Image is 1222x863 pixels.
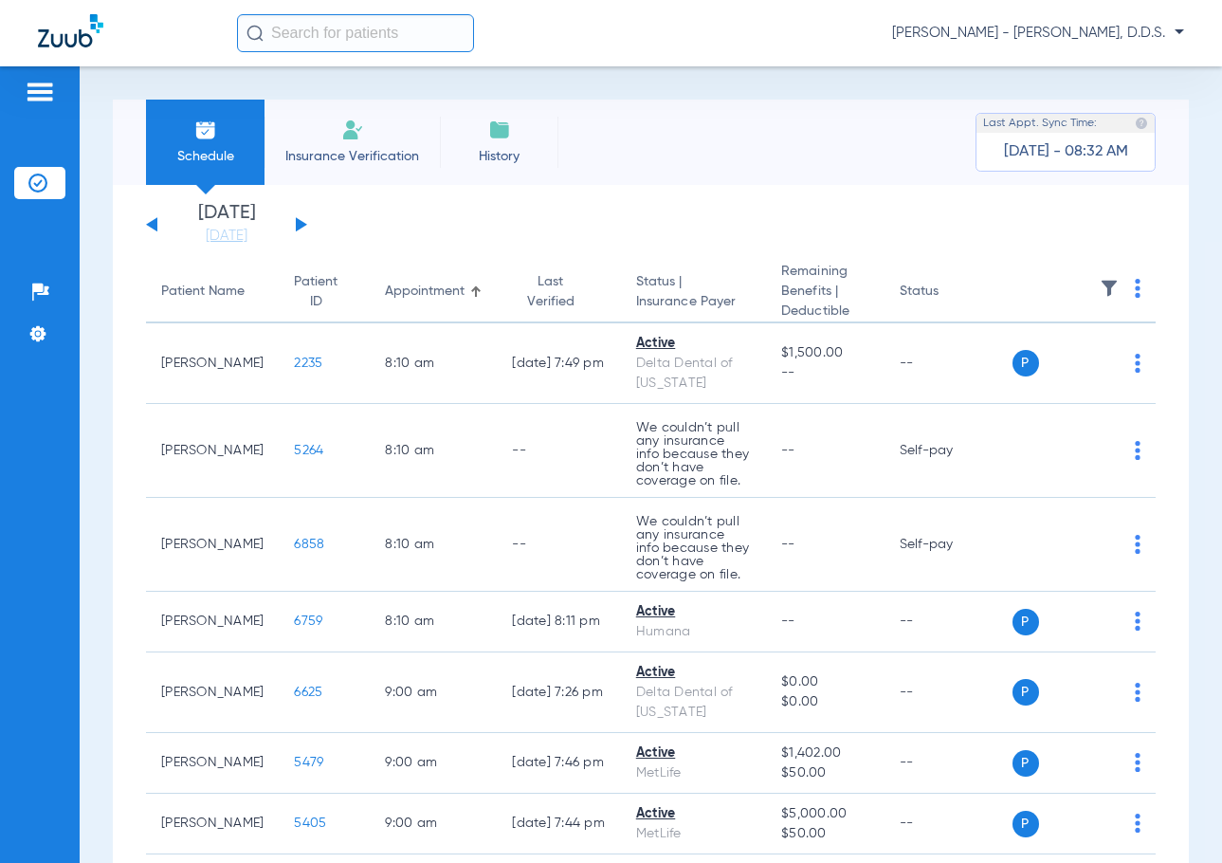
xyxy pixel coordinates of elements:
img: group-dot-blue.svg [1135,535,1140,554]
td: [PERSON_NAME] [146,498,279,592]
span: Schedule [160,147,250,166]
img: Search Icon [246,25,264,42]
td: [PERSON_NAME] [146,652,279,733]
div: Delta Dental of [US_STATE] [636,683,751,723]
td: 9:00 AM [370,733,497,794]
img: filter.svg [1100,279,1119,298]
img: History [488,119,511,141]
span: $50.00 [781,763,868,783]
span: History [454,147,544,166]
span: P [1012,750,1039,777]
img: Manual Insurance Verification [341,119,364,141]
div: MetLife [636,763,751,783]
li: [DATE] [170,204,283,246]
td: 9:00 AM [370,652,497,733]
span: [DATE] - 08:32 AM [1004,142,1128,161]
td: [DATE] 8:11 PM [497,592,621,652]
div: Active [636,744,751,763]
div: Last Verified [512,272,606,312]
td: -- [497,498,621,592]
span: 5405 [294,817,326,830]
td: [PERSON_NAME] [146,323,279,404]
td: 8:10 AM [370,498,497,592]
input: Search for patients [237,14,474,52]
img: Schedule [194,119,217,141]
span: P [1012,350,1039,376]
td: [DATE] 7:44 PM [497,794,621,854]
span: 2235 [294,357,322,370]
td: -- [885,652,1012,733]
p: We couldn’t pull any insurance info because they don’t have coverage on file. [636,515,751,581]
span: P [1012,679,1039,706]
span: P [1012,609,1039,635]
td: [DATE] 7:49 PM [497,323,621,404]
div: Patient Name [161,282,245,302]
span: Deductible [781,302,868,321]
img: Zuub Logo [38,14,103,47]
span: 6858 [294,538,324,551]
div: Appointment [385,282,465,302]
div: Patient ID [294,272,355,312]
th: Remaining Benefits | [766,262,884,323]
th: Status [885,262,1012,323]
span: $0.00 [781,692,868,712]
td: [PERSON_NAME] [146,592,279,652]
td: 8:10 AM [370,592,497,652]
div: Delta Dental of [US_STATE] [636,354,751,394]
td: Self-pay [885,498,1012,592]
span: -- [781,538,795,551]
span: $0.00 [781,672,868,692]
div: Patient Name [161,282,264,302]
span: Insurance Verification [279,147,426,166]
span: $1,500.00 [781,343,868,363]
td: -- [885,733,1012,794]
span: Insurance Payer [636,292,751,312]
span: P [1012,811,1039,837]
td: -- [885,592,1012,652]
img: hamburger-icon [25,81,55,103]
img: group-dot-blue.svg [1135,612,1140,631]
span: -- [781,615,795,628]
img: group-dot-blue.svg [1135,683,1140,702]
td: -- [497,404,621,498]
span: 5479 [294,756,323,769]
img: last sync help info [1135,117,1148,130]
div: Active [636,804,751,824]
td: 8:10 AM [370,404,497,498]
div: Humana [636,622,751,642]
span: 6625 [294,686,322,699]
td: Self-pay [885,404,1012,498]
img: group-dot-blue.svg [1135,354,1140,373]
div: Active [636,602,751,622]
td: 8:10 AM [370,323,497,404]
th: Status | [621,262,766,323]
div: Active [636,334,751,354]
span: 6759 [294,615,322,628]
td: -- [885,794,1012,854]
img: group-dot-blue.svg [1135,279,1140,298]
td: [PERSON_NAME] [146,794,279,854]
div: Patient ID [294,272,337,312]
span: [PERSON_NAME] - [PERSON_NAME], D.D.S. [892,24,1184,43]
iframe: Chat Widget [1127,772,1222,863]
div: Active [636,663,751,683]
span: $1,402.00 [781,744,868,763]
span: $5,000.00 [781,804,868,824]
img: group-dot-blue.svg [1135,753,1140,772]
div: MetLife [636,824,751,844]
td: [DATE] 7:26 PM [497,652,621,733]
td: [PERSON_NAME] [146,404,279,498]
span: $50.00 [781,824,868,844]
td: [DATE] 7:46 PM [497,733,621,794]
td: [PERSON_NAME] [146,733,279,794]
div: Last Verified [512,272,589,312]
td: -- [885,323,1012,404]
span: -- [781,444,795,457]
p: We couldn’t pull any insurance info because they don’t have coverage on file. [636,421,751,487]
span: 5264 [294,444,323,457]
td: 9:00 AM [370,794,497,854]
div: Appointment [385,282,482,302]
a: [DATE] [170,227,283,246]
span: Last Appt. Sync Time: [983,114,1097,133]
